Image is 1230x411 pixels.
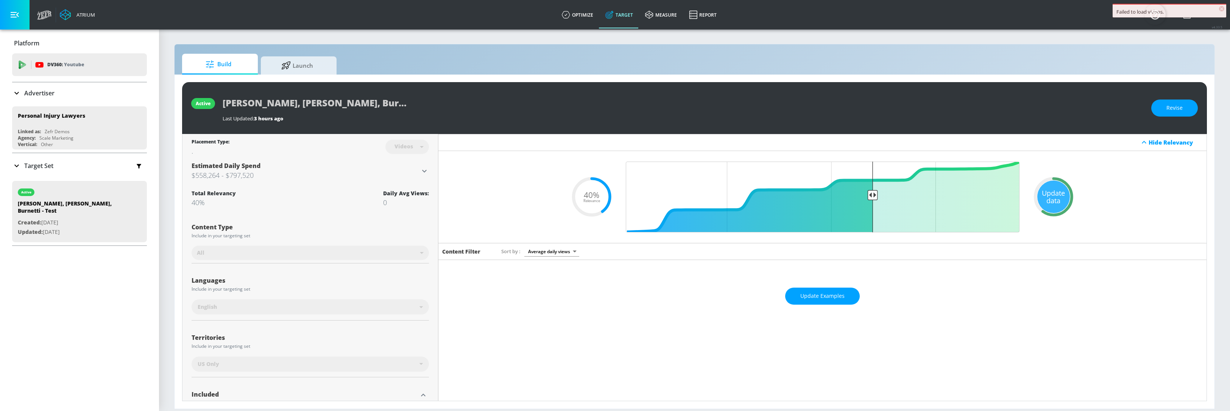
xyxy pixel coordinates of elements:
div: Include in your targeting set [192,234,429,238]
div: Include in your targeting set [192,344,429,349]
div: 0 [383,198,429,207]
a: Report [683,1,723,28]
div: Territories [192,335,429,341]
div: DV360: Youtube [12,53,147,76]
div: Atrium [73,11,95,18]
div: Vertical: [18,141,37,148]
h3: $558,264 - $797,520 [192,170,420,181]
div: Last Updated: [223,115,1144,122]
div: Zefr Demos [45,128,70,135]
p: DV360: [47,61,84,69]
div: Videos [391,143,417,149]
div: Include in your targeting set [192,287,429,291]
span: Updated: [18,228,43,235]
span: v 4.33.5 [1212,25,1222,29]
div: Target Set [12,153,147,178]
div: Daily Avg Views: [383,190,429,197]
span: Created: [18,219,41,226]
div: Platform [12,33,147,54]
h6: Content Filter [442,248,480,255]
div: Estimated Daily Spend$558,264 - $797,520 [192,162,429,181]
a: optimize [556,1,599,28]
div: Other [41,141,53,148]
div: active [21,190,31,194]
div: Placement Type: [192,139,229,146]
div: [PERSON_NAME], [PERSON_NAME], Burnetti - Test [18,200,124,218]
div: active [196,100,210,107]
span: Launch [268,56,326,75]
span: Update Examples [800,291,845,301]
p: Youtube [64,61,84,68]
div: Advertiser [12,83,147,104]
a: Target [599,1,639,28]
p: Target Set [24,162,53,170]
div: Personal Injury Lawyers [18,112,85,119]
p: Advertiser [24,89,55,97]
span: Revise [1166,103,1183,113]
div: Hide Relevancy [438,134,1207,151]
div: Failed to load videos. [1116,8,1222,15]
div: active[PERSON_NAME], [PERSON_NAME], Burnetti - TestCreated:[DATE]Updated:[DATE] [12,181,147,242]
div: Languages [192,277,429,283]
span: Relevance [583,199,600,203]
button: Open Resource Center [1144,4,1166,25]
div: Linked as: [18,128,41,135]
span: × [1219,6,1224,11]
p: [DATE] [18,227,124,237]
p: Platform [14,39,39,47]
div: Total Relevancy [192,190,236,197]
span: US Only [198,360,219,368]
div: Personal Injury LawyersLinked as:Zefr DemosAgency:Scale MarketingVertical:Other [12,106,147,149]
span: Estimated Daily Spend [192,162,260,170]
div: English [192,299,429,314]
a: measure [639,1,683,28]
a: Atrium [60,9,95,20]
div: Average daily views [524,246,579,257]
input: Final Threshold [622,162,1023,232]
span: Build [190,55,247,73]
span: Sort by [501,248,521,255]
span: All [197,249,204,257]
div: Agency: [18,135,36,141]
div: Included [192,391,418,397]
p: [DATE] [18,218,124,227]
div: 40% [192,198,236,207]
div: Update data [1037,181,1070,213]
button: Revise [1151,100,1198,117]
span: 40% [584,191,599,199]
span: 3 hours ago [254,115,283,122]
div: Content Type [192,224,429,230]
div: US Only [192,357,429,372]
div: Scale Marketing [39,135,73,141]
button: Update Examples [785,288,860,305]
div: Hide Relevancy [1149,139,1202,146]
span: English [198,303,217,311]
